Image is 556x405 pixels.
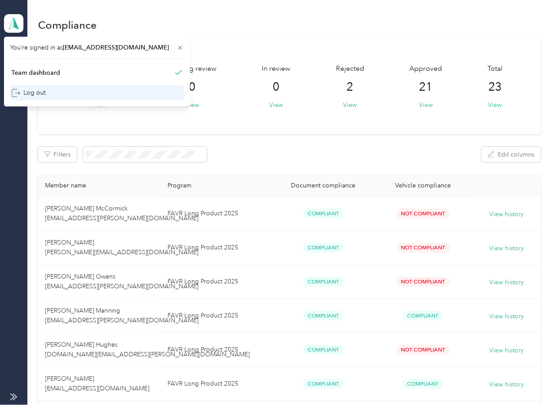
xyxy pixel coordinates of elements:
[396,345,450,355] span: Not Compliant
[347,80,354,94] span: 2
[396,277,450,287] span: Not Compliant
[38,20,97,30] h1: Compliance
[488,80,502,94] span: 23
[490,380,524,390] button: View history
[281,182,366,189] div: Document compliance
[303,209,344,219] span: Compliant
[45,341,250,358] span: [PERSON_NAME] Hughes [DOMAIN_NAME][EMAIL_ADDRESS][PERSON_NAME][DOMAIN_NAME]
[403,379,443,389] span: Compliant
[303,243,344,253] span: Compliant
[11,88,46,97] div: Log out
[189,80,195,94] span: 0
[490,278,524,287] button: View history
[490,244,524,253] button: View history
[38,175,160,197] th: Member name
[262,64,291,74] span: In review
[160,231,274,265] td: FAVR Long Product 2025
[396,243,450,253] span: Not Compliant
[160,367,274,401] td: FAVR Long Product 2025
[168,64,217,74] span: Pending review
[482,147,541,162] button: Edit columns
[45,205,198,222] span: [PERSON_NAME] McCormick [EMAIL_ADDRESS][PERSON_NAME][DOMAIN_NAME]
[160,197,274,231] td: FAVR Long Product 2025
[303,379,344,389] span: Compliant
[490,210,524,219] button: View history
[303,277,344,287] span: Compliant
[488,100,502,110] button: View
[270,100,283,110] button: View
[160,333,274,367] td: FAVR Long Product 2025
[185,100,199,110] button: View
[506,355,556,405] iframe: Everlance-gr Chat Button Frame
[160,265,274,299] td: FAVR Long Product 2025
[45,307,198,324] span: [PERSON_NAME] Manning [EMAIL_ADDRESS][PERSON_NAME][DOMAIN_NAME]
[419,80,433,94] span: 21
[303,345,344,355] span: Compliant
[487,64,503,74] span: Total
[38,147,77,162] button: Filters
[403,311,443,321] span: Compliant
[63,44,169,51] span: [EMAIL_ADDRESS][DOMAIN_NAME]
[45,375,149,392] span: [PERSON_NAME] [EMAIL_ADDRESS][DOMAIN_NAME]
[45,273,198,290] span: [PERSON_NAME] Owens [EMAIL_ADDRESS][PERSON_NAME][DOMAIN_NAME]
[160,299,274,333] td: FAVR Long Product 2025
[419,100,433,110] button: View
[490,312,524,321] button: View history
[45,239,198,256] span: [PERSON_NAME] [PERSON_NAME][EMAIL_ADDRESS][DOMAIN_NAME]
[10,43,184,52] span: You’re signed in as
[273,80,280,94] span: 0
[380,182,465,189] div: Vehicle compliance
[396,209,450,219] span: Not Compliant
[343,100,357,110] button: View
[410,64,442,74] span: Approved
[160,175,274,197] th: Program
[11,68,60,77] div: Team dashboard
[303,311,344,321] span: Compliant
[336,64,364,74] span: Rejected
[490,346,524,355] button: View history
